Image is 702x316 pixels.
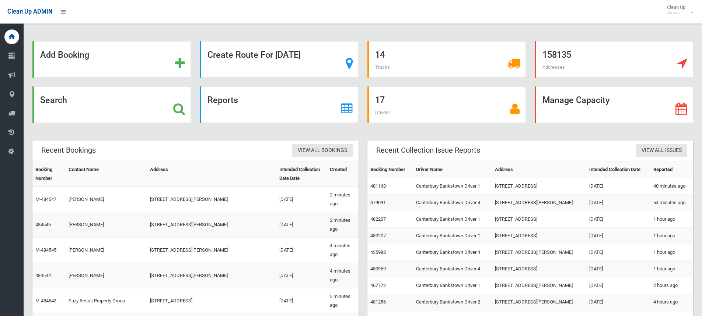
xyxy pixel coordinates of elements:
[147,161,277,187] th: Address
[586,161,650,178] th: Intended Collection Date
[542,95,610,105] strong: Manage Capacity
[413,277,492,294] td: Canterbury Bankstown Driver 1
[40,50,89,60] strong: Add Booking
[586,261,650,277] td: [DATE]
[413,211,492,228] td: Canterbury Bankstown Driver 1
[535,41,693,78] a: 158135 Addresses
[375,95,385,105] strong: 17
[66,288,147,314] td: Suzy Result Property Group
[276,288,327,314] td: [DATE]
[66,238,147,263] td: [PERSON_NAME]
[492,195,586,211] td: [STREET_ADDRESS][PERSON_NAME]
[375,50,385,60] strong: 14
[147,288,277,314] td: [STREET_ADDRESS]
[542,50,571,60] strong: 158135
[492,261,586,277] td: [STREET_ADDRESS]
[327,161,359,187] th: Created
[650,244,693,261] td: 1 hour ago
[492,228,586,244] td: [STREET_ADDRESS]
[207,95,238,105] strong: Reports
[413,261,492,277] td: Canterbury Bankstown Driver 4
[413,195,492,211] td: Canterbury Bankstown Driver 4
[650,195,693,211] td: 54 minutes ago
[66,187,147,212] td: [PERSON_NAME]
[292,144,353,157] a: View All Bookings
[586,211,650,228] td: [DATE]
[413,161,492,178] th: Driver Name
[207,50,301,60] strong: Create Route For [DATE]
[413,244,492,261] td: Canterbury Bankstown Driver 4
[667,10,685,15] small: Admin
[370,266,386,271] a: 480969
[370,216,386,222] a: 482207
[650,294,693,310] td: 4 hours ago
[586,277,650,294] td: [DATE]
[650,228,693,244] td: 1 hour ago
[492,277,586,294] td: [STREET_ADDRESS][PERSON_NAME]
[492,178,586,195] td: [STREET_ADDRESS]
[586,195,650,211] td: [DATE]
[367,161,413,178] th: Booking Number
[367,143,489,157] header: Recent Collection Issue Reports
[35,247,56,253] a: M-484545
[535,86,693,123] a: Manage Capacity
[32,143,105,157] header: Recent Bookings
[586,244,650,261] td: [DATE]
[492,211,586,228] td: [STREET_ADDRESS]
[413,228,492,244] td: Canterbury Bankstown Driver 1
[35,273,51,278] a: 484544
[663,4,693,15] span: Clean Up
[370,183,386,189] a: 481168
[200,41,358,78] a: Create Route For [DATE]
[586,294,650,310] td: [DATE]
[636,144,687,157] a: View All Issues
[327,187,359,212] td: 2 minutes ago
[367,86,526,123] a: 17 Drivers
[40,95,67,105] strong: Search
[492,161,586,178] th: Address
[147,238,277,263] td: [STREET_ADDRESS][PERSON_NAME]
[7,8,52,15] span: Clean Up ADMIN
[35,298,56,303] a: M-484543
[413,178,492,195] td: Canterbury Bankstown Driver 1
[327,288,359,314] td: 5 minutes ago
[35,196,56,202] a: M-484547
[586,228,650,244] td: [DATE]
[327,238,359,263] td: 4 minutes ago
[650,261,693,277] td: 1 hour ago
[276,212,327,238] td: [DATE]
[370,299,386,305] a: 481256
[276,263,327,288] td: [DATE]
[370,249,386,255] a: 435988
[586,178,650,195] td: [DATE]
[35,222,51,227] a: 484546
[327,263,359,288] td: 4 minutes ago
[375,64,390,70] span: Trucks
[200,86,358,123] a: Reports
[375,110,390,115] span: Drivers
[413,294,492,310] td: Canterbury Bankstown Driver 2
[66,212,147,238] td: [PERSON_NAME]
[276,238,327,263] td: [DATE]
[276,187,327,212] td: [DATE]
[147,187,277,212] td: [STREET_ADDRESS][PERSON_NAME]
[327,212,359,238] td: 2 minutes ago
[147,212,277,238] td: [STREET_ADDRESS][PERSON_NAME]
[492,244,586,261] td: [STREET_ADDRESS][PERSON_NAME]
[492,294,586,310] td: [STREET_ADDRESS][PERSON_NAME]
[650,277,693,294] td: 2 hours ago
[367,41,526,78] a: 14 Trucks
[542,64,565,70] span: Addresses
[32,41,191,78] a: Add Booking
[66,263,147,288] td: [PERSON_NAME]
[650,161,693,178] th: Reported
[370,200,386,205] a: 479091
[147,263,277,288] td: [STREET_ADDRESS][PERSON_NAME]
[650,178,693,195] td: 40 minutes ago
[32,161,66,187] th: Booking Number
[650,211,693,228] td: 1 hour ago
[32,86,191,123] a: Search
[66,161,147,187] th: Contact Name
[370,283,386,288] a: 467772
[370,233,386,238] a: 482207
